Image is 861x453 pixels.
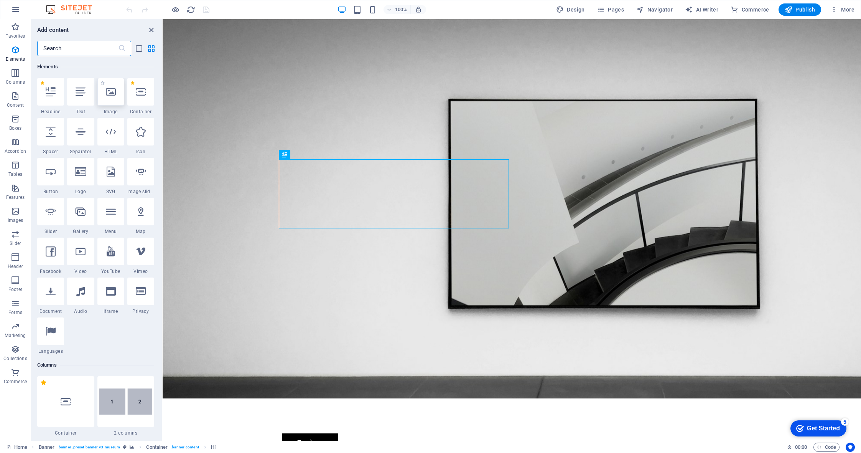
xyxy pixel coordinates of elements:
[211,443,217,452] span: Click to select. Double-click to edit
[6,56,25,62] p: Elements
[37,109,64,115] span: Headline
[3,355,27,362] p: Collections
[597,6,624,13] span: Pages
[127,268,154,274] span: Vimeo
[553,3,588,16] button: Design
[186,5,195,14] button: reload
[37,78,64,115] div: Headline
[846,443,855,452] button: Usercentrics
[594,3,627,16] button: Pages
[8,309,22,316] p: Forms
[97,118,124,155] div: HTML
[127,238,154,274] div: Vimeo
[395,5,407,14] h6: 100%
[97,278,124,314] div: Iframe
[384,5,411,14] button: 100%
[97,376,155,436] div: 2 columns
[8,263,23,269] p: Header
[127,278,154,314] div: Privacy
[171,5,180,14] button: Click here to leave preview mode and continue editing
[39,443,55,452] span: Click to select. Double-click to edit
[67,149,94,155] span: Separator
[800,444,802,450] span: :
[37,62,154,71] h6: Elements
[67,188,94,195] span: Logo
[813,443,840,452] button: Code
[97,268,124,274] span: YouTube
[97,149,124,155] span: HTML
[6,194,25,200] p: Features
[5,33,25,39] p: Favorites
[37,228,64,235] span: Slider
[127,149,154,155] span: Icon
[127,109,154,115] span: Container
[682,3,721,16] button: AI Writer
[728,3,772,16] button: Commerce
[10,240,21,246] p: Slider
[37,268,64,274] span: Facebook
[44,5,102,14] img: Editor Logo
[97,228,124,235] span: Menu
[171,443,199,452] span: . banner-content
[37,158,64,195] div: Button
[40,81,44,85] span: Remove from favorites
[636,6,673,13] span: Navigator
[127,158,154,195] div: Image slider
[415,6,422,13] i: On resize automatically adjust zoom level to fit chosen device.
[37,118,64,155] div: Spacer
[787,443,807,452] h6: Session time
[827,3,858,16] button: More
[37,317,64,354] div: Languages
[5,332,26,339] p: Marketing
[6,4,62,20] div: Get Started 5 items remaining, 0% complete
[37,188,64,195] span: Button
[37,41,118,56] input: Search
[97,188,124,195] span: SVG
[97,238,124,274] div: YouTube
[8,286,22,293] p: Footer
[37,308,64,314] span: Document
[123,445,127,449] i: This element is a customizable preset
[134,44,143,53] button: list-view
[58,443,120,452] span: . banner .preset-banner-v3-museum
[9,125,22,131] p: Boxes
[795,443,807,452] span: 00 00
[130,81,135,85] span: Remove from favorites
[37,25,69,35] h6: Add content
[127,308,154,314] span: Privacy
[731,6,769,13] span: Commerce
[37,348,64,354] span: Languages
[67,308,94,314] span: Audio
[67,109,94,115] span: Text
[37,278,64,314] div: Document
[67,268,94,274] span: Video
[6,79,25,85] p: Columns
[37,149,64,155] span: Spacer
[685,6,718,13] span: AI Writer
[97,78,124,115] div: Image
[146,443,168,452] span: Click to select. Double-click to edit
[37,376,94,436] div: Container
[5,148,26,154] p: Accordion
[633,3,676,16] button: Navigator
[556,6,585,13] span: Design
[67,198,94,235] div: Gallery
[97,308,124,314] span: Iframe
[67,228,94,235] span: Gallery
[817,443,836,452] span: Code
[67,118,94,155] div: Separator
[37,360,154,370] h6: Columns
[147,25,156,35] button: close panel
[127,118,154,155] div: Icon
[37,430,94,436] span: Container
[127,78,154,115] div: Container
[130,445,134,449] i: This element contains a background
[97,158,124,195] div: SVG
[100,81,105,85] span: Add to favorites
[785,6,815,13] span: Publish
[8,217,23,223] p: Images
[67,78,94,115] div: Text
[23,8,56,15] div: Get Started
[97,109,124,115] span: Image
[186,5,195,14] i: Reload page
